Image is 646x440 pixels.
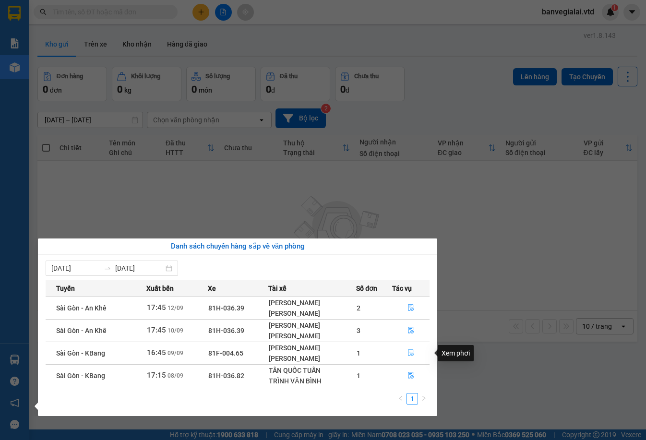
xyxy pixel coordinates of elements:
span: 16:45 [147,348,166,357]
div: [PERSON_NAME] [269,343,356,353]
span: file-done [407,327,414,334]
span: file-done [407,349,414,357]
span: right [421,395,427,401]
span: Xuất bến [146,283,174,294]
span: Sài Gòn - An Khê [56,304,107,312]
span: to [104,264,111,272]
div: [PERSON_NAME] [269,320,356,331]
button: file-done [393,323,430,338]
span: Sài Gòn - KBang [56,372,105,380]
div: [PERSON_NAME] [269,331,356,341]
button: right [418,393,430,404]
span: Sài Gòn - KBang [56,349,105,357]
span: Tác vụ [392,283,412,294]
span: Số đơn [356,283,378,294]
span: Tài xế [268,283,287,294]
input: Từ ngày [51,263,100,274]
div: [PERSON_NAME] [269,353,356,364]
input: Đến ngày [115,263,164,274]
span: 10/09 [167,327,183,334]
span: Sài Gòn - An Khê [56,327,107,334]
li: Previous Page [395,393,407,404]
button: file-done [393,345,430,361]
span: 17:45 [147,326,166,334]
span: file-done [407,304,414,312]
span: left [398,395,404,401]
span: 17:15 [147,371,166,380]
span: 12/09 [167,305,183,311]
button: file-done [393,300,430,316]
div: [PERSON_NAME] [269,308,356,319]
span: file-done [407,372,414,380]
span: 09/09 [167,350,183,357]
div: Xem phơi [438,345,474,361]
span: 81F-004.65 [208,349,243,357]
span: 17:45 [147,303,166,312]
div: [PERSON_NAME] [269,297,356,308]
span: 81H-036.82 [208,372,244,380]
span: 3 [357,327,360,334]
span: swap-right [104,264,111,272]
span: Tuyến [56,283,75,294]
a: 1 [407,393,418,404]
button: file-done [393,368,430,383]
span: 2 [357,304,360,312]
span: 81H-036.39 [208,304,244,312]
div: TRÌNH VĂN BÌNH [269,376,356,386]
span: 1 [357,349,360,357]
span: 1 [357,372,360,380]
div: TÂN QUỐC TUẤN [269,365,356,376]
div: Danh sách chuyến hàng sắp về văn phòng [46,241,430,252]
span: Xe [208,283,216,294]
li: 1 [407,393,418,404]
li: Next Page [418,393,430,404]
button: left [395,393,407,404]
span: 08/09 [167,372,183,379]
span: 81H-036.39 [208,327,244,334]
